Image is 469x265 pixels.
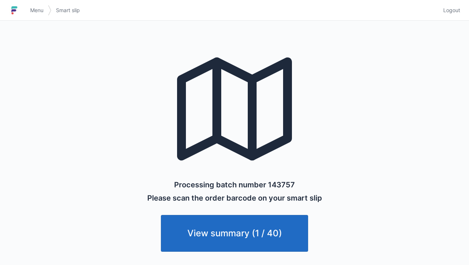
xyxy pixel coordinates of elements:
a: View summary (1 / 40) [161,215,308,252]
a: Menu [26,4,48,17]
span: Logout [443,7,460,14]
img: svg> [48,1,52,19]
p: Processing batch number 143757 [174,180,295,190]
span: Smart slip [56,7,80,14]
a: Logout [439,4,460,17]
p: Please scan the order barcode on your smart slip [147,193,322,203]
img: logo-small.jpg [9,4,20,16]
span: Menu [30,7,43,14]
a: Smart slip [52,4,84,17]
